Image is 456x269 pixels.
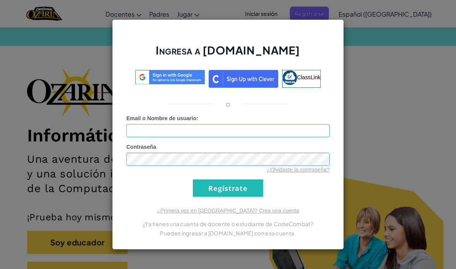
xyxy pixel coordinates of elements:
[126,144,156,150] span: Contraseña
[126,114,198,122] label: :
[297,74,321,80] span: ClassLink
[193,179,263,197] input: Regístrate
[209,70,278,88] img: clever_sso_button@2x.png
[282,70,297,85] img: classlink-logo-small.png
[126,228,330,238] p: Puedes ingresar a [DOMAIN_NAME] con esa cuenta.
[135,70,205,84] img: log-in-google-sso.svg
[157,208,299,214] a: ¿Primera vez en [GEOGRAPHIC_DATA]? Crea una cuenta
[267,167,330,173] a: ¿Olvidaste la contraseña?
[126,115,196,121] span: Email o Nombre de usuario
[126,219,330,228] p: ¿Ya tienes una cuenta de docente o estudiante de CodeCombat?
[126,43,330,65] h2: Ingresa a [DOMAIN_NAME]
[226,99,230,109] p: o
